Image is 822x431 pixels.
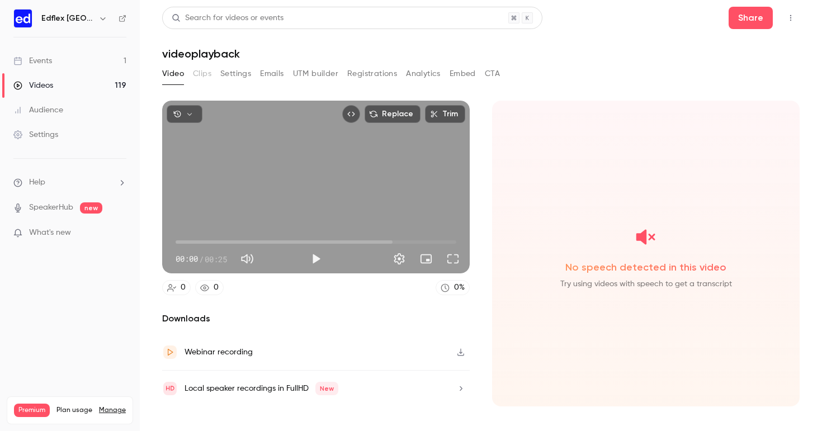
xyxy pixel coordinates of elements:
[176,253,198,265] span: 00:00
[14,404,50,417] span: Premium
[113,228,126,238] iframe: Noticeable Trigger
[56,406,92,415] span: Plan usage
[293,65,338,83] button: UTM builder
[193,68,211,80] span: Clips
[406,65,441,83] button: Analytics
[365,105,421,123] button: Replace
[172,12,284,24] div: Search for videos or events
[162,47,800,60] h1: videoplayback
[782,9,800,27] button: Top Bar Actions
[80,202,102,214] span: new
[99,406,126,415] a: Manage
[436,280,470,295] a: 0%
[41,13,94,24] h6: Edflex [GEOGRAPHIC_DATA]
[176,253,227,265] div: 00:00
[454,282,465,293] div: 0 %
[29,227,71,239] span: What's new
[13,80,53,91] div: Videos
[260,65,284,83] button: Emails
[214,282,219,293] div: 0
[220,65,251,83] button: Settings
[388,248,410,270] button: Settings
[162,65,184,83] button: Video
[29,177,45,188] span: Help
[13,129,58,140] div: Settings
[415,248,437,270] button: Turn on miniplayer
[450,65,476,83] button: Embed
[342,105,360,123] button: Embed video
[199,253,204,265] span: /
[347,65,397,83] button: Registrations
[185,345,253,359] div: Webinar recording
[195,280,224,295] a: 0
[305,248,327,270] button: Play
[29,202,73,214] a: SpeakerHub
[315,382,338,395] span: New
[14,10,32,27] img: Edflex France
[162,312,470,325] h2: Downloads
[13,105,63,116] div: Audience
[181,282,186,293] div: 0
[13,55,52,67] div: Events
[729,7,773,29] button: Share
[13,177,126,188] li: help-dropdown-opener
[442,248,464,270] button: Full screen
[185,382,338,395] div: Local speaker recordings in FullHD
[501,261,791,274] span: No speech detected in this video
[162,280,191,295] a: 0
[236,248,258,270] button: Mute
[501,278,791,290] span: Try using videos with speech to get a transcript
[425,105,465,123] button: Trim
[205,253,227,265] span: 00:25
[485,65,500,83] button: CTA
